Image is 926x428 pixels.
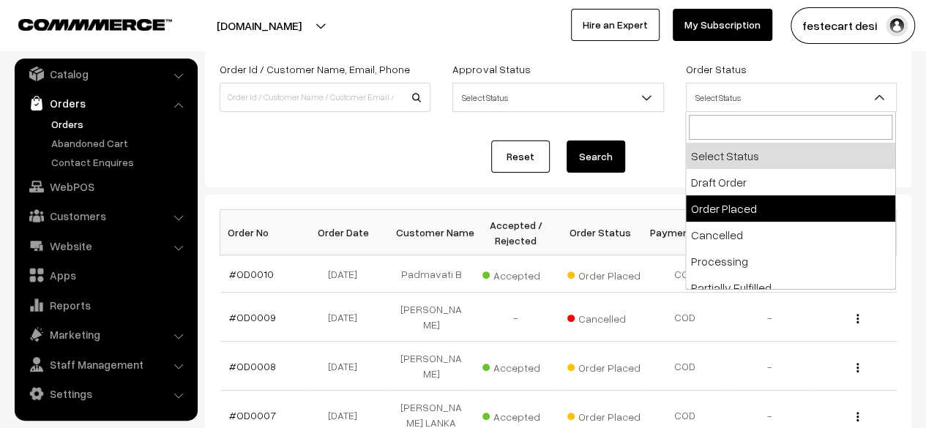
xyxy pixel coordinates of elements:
[491,140,550,173] a: Reset
[18,61,193,87] a: Catalog
[305,342,389,391] td: [DATE]
[482,356,556,375] span: Accepted
[686,195,895,222] li: Order Placed
[18,380,193,407] a: Settings
[856,412,859,421] img: Menu
[567,356,641,375] span: Order Placed
[567,140,625,173] button: Search
[18,233,193,259] a: Website
[482,405,556,424] span: Accepted
[567,307,641,326] span: Cancelled
[643,342,728,391] td: COD
[48,154,193,170] a: Contact Enquires
[856,363,859,372] img: Menu
[856,314,859,323] img: Menu
[305,255,389,293] td: [DATE]
[482,264,556,283] span: Accepted
[18,262,193,288] a: Apps
[305,293,389,342] td: [DATE]
[229,409,276,421] a: #OD0007
[18,15,146,32] a: COMMMERCE
[229,360,276,372] a: #OD0008
[389,210,474,255] th: Customer Name
[571,9,660,41] a: Hire an Expert
[389,342,474,391] td: [PERSON_NAME]
[220,210,305,255] th: Order No
[643,293,728,342] td: COD
[18,173,193,200] a: WebPOS
[220,83,430,112] input: Order Id / Customer Name / Customer Email / Customer Phone
[229,268,274,280] a: #OD0010
[165,7,353,44] button: [DOMAIN_NAME]
[18,203,193,229] a: Customers
[686,274,895,301] li: Partially Fulfilled
[643,210,728,255] th: Payment Method
[474,210,559,255] th: Accepted / Rejected
[220,61,410,77] label: Order Id / Customer Name, Email, Phone
[48,116,193,132] a: Orders
[686,248,895,274] li: Processing
[673,9,772,41] a: My Subscription
[18,321,193,348] a: Marketing
[686,83,897,112] span: Select Status
[687,85,896,110] span: Select Status
[686,169,895,195] li: Draft Order
[389,255,474,293] td: Padmavati B
[559,210,643,255] th: Order Status
[18,90,193,116] a: Orders
[686,143,895,169] li: Select Status
[728,293,813,342] td: -
[18,292,193,318] a: Reports
[389,293,474,342] td: [PERSON_NAME]
[18,351,193,378] a: Staff Management
[48,135,193,151] a: Abandoned Cart
[453,85,662,110] span: Select Status
[229,311,276,323] a: #OD0009
[567,264,641,283] span: Order Placed
[643,255,728,293] td: COD
[686,222,895,248] li: Cancelled
[686,61,747,77] label: Order Status
[728,342,813,391] td: -
[791,7,915,44] button: festecart desi
[474,293,559,342] td: -
[452,61,530,77] label: Approval Status
[452,83,663,112] span: Select Status
[18,19,172,30] img: COMMMERCE
[567,405,641,424] span: Order Placed
[305,210,389,255] th: Order Date
[886,15,908,37] img: user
